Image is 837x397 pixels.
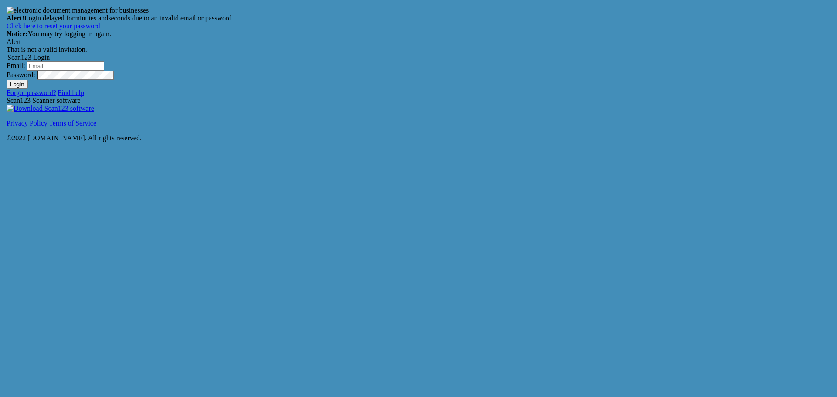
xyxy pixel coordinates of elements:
a: Terms of Service [49,119,96,127]
div: That is not a valid invitation. [7,46,830,54]
div: You may try logging in again. [7,30,830,38]
a: Click here to reset your password [7,22,100,30]
img: Download Scan123 software [7,105,94,112]
a: Privacy Policy [7,119,48,127]
div: Alert [7,38,830,46]
img: electronic document management for businesses [7,7,149,14]
label: Password: [7,71,35,78]
a: Forgot password? [7,89,56,96]
strong: Alert! [7,14,24,22]
strong: Notice: [7,30,28,37]
a: Find help [58,89,84,96]
label: Email: [7,62,25,69]
div: | [7,89,830,97]
p: | [7,119,830,127]
div: Scan123 Scanner software [7,97,830,112]
p: ©2022 [DOMAIN_NAME]. All rights reserved. [7,134,830,142]
div: Login delayed for minutes and seconds due to an invalid email or password. [7,14,830,30]
legend: Scan123 Login [7,54,830,61]
button: Login [7,80,28,89]
input: Email [27,61,104,71]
